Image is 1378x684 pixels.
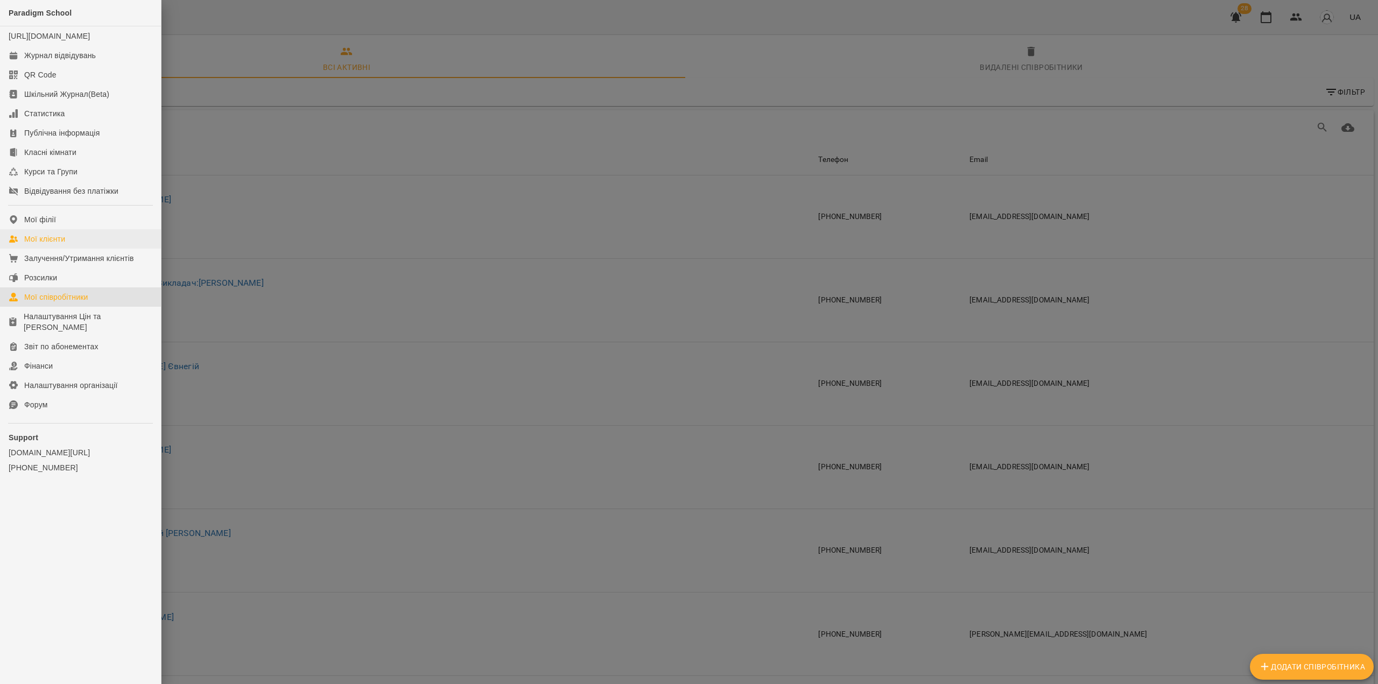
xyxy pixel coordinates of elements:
[24,272,57,283] div: Розсилки
[24,341,99,352] div: Звіт по абонементах
[24,128,100,138] div: Публічна інформація
[24,50,96,61] div: Журнал відвідувань
[24,292,88,302] div: Мої співробітники
[24,69,57,80] div: QR Code
[9,9,72,17] span: Paradigm School
[24,89,109,100] div: Шкільний Журнал(Beta)
[24,186,118,196] div: Відвідування без платіжки
[1259,660,1365,673] span: Додати співробітника
[24,234,65,244] div: Мої клієнти
[24,147,76,158] div: Класні кімнати
[24,166,78,177] div: Курси та Групи
[9,447,152,458] a: [DOMAIN_NAME][URL]
[24,399,48,410] div: Форум
[9,432,152,443] p: Support
[9,462,152,473] a: [PHONE_NUMBER]
[24,380,118,391] div: Налаштування організації
[24,361,53,371] div: Фінанси
[24,108,65,119] div: Статистика
[1250,654,1374,680] button: Додати співробітника
[24,253,134,264] div: Залучення/Утримання клієнтів
[24,311,152,333] div: Налаштування Цін та [PERSON_NAME]
[9,32,90,40] a: [URL][DOMAIN_NAME]
[24,214,56,225] div: Мої філії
